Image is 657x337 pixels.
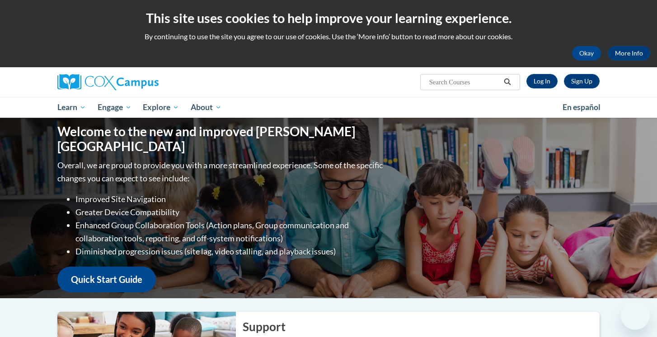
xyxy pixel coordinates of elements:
a: En español [557,98,606,117]
a: Register [564,74,600,88]
h1: Welcome to the new and improved [PERSON_NAME][GEOGRAPHIC_DATA] [57,124,385,154]
li: Improved Site Navigation [75,193,385,206]
span: En español [563,102,601,112]
button: Search [501,77,514,88]
a: Explore [137,97,185,118]
a: Engage [92,97,137,118]
input: Search Courses [428,77,501,88]
iframe: Button to launch messaging window [621,301,650,330]
span: Learn [57,102,86,113]
span: About [191,102,221,113]
button: Okay [572,46,601,60]
a: Cox Campus [57,74,229,90]
li: Enhanced Group Collaboration Tools (Action plans, Group communication and collaboration tools, re... [75,219,385,245]
img: Cox Campus [57,74,159,90]
a: Log In [526,74,558,88]
p: By continuing to use the site you agree to our use of cookies. Use the ‘More info’ button to read... [7,32,650,42]
div: Main menu [44,97,613,118]
a: Quick Start Guide [57,267,156,292]
h2: Support [243,319,600,335]
span: Explore [143,102,179,113]
span: Engage [98,102,131,113]
li: Greater Device Compatibility [75,206,385,219]
a: Learn [52,97,92,118]
a: About [185,97,227,118]
a: More Info [608,46,650,60]
li: Diminished progression issues (site lag, video stalling, and playback issues) [75,245,385,258]
p: Overall, we are proud to provide you with a more streamlined experience. Some of the specific cha... [57,159,385,185]
h2: This site uses cookies to help improve your learning experience. [7,9,650,27]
